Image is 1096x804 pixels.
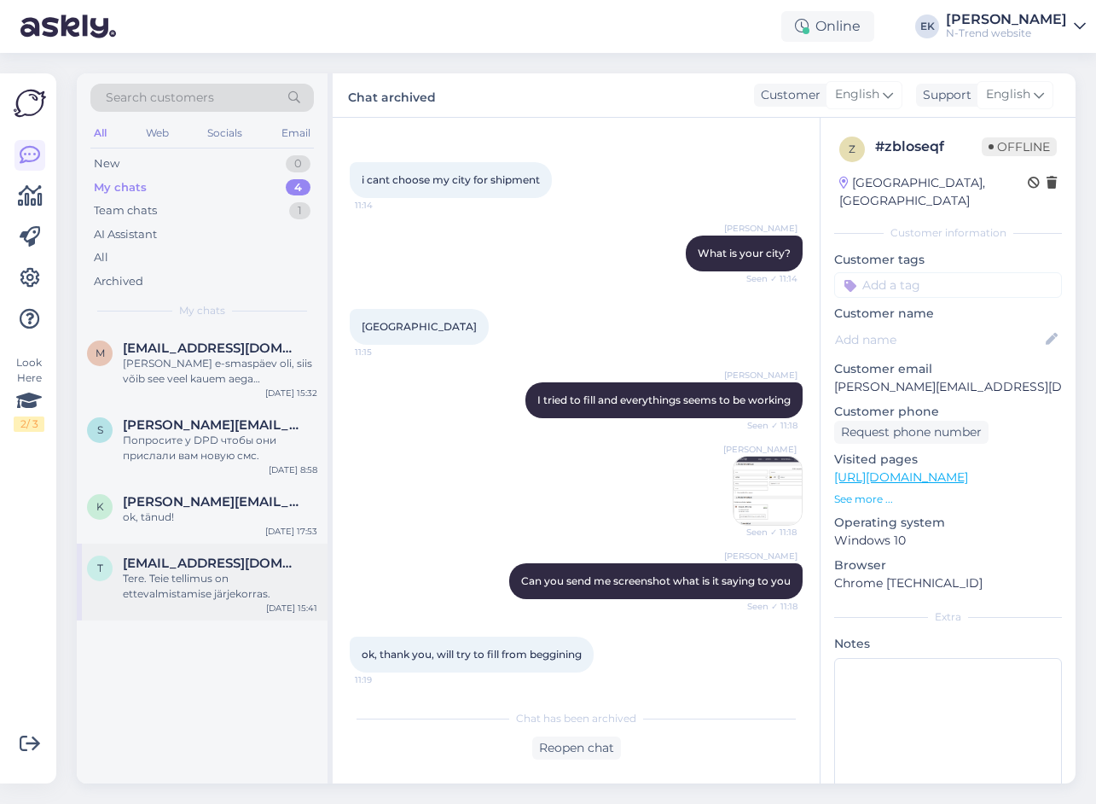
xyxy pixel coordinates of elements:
[289,202,310,219] div: 1
[834,421,989,444] div: Request phone number
[94,202,157,219] div: Team chats
[521,574,791,587] span: Can you send me screenshot what is it saying to you
[362,648,582,661] span: ok, thank you, will try to fill from beggining
[286,155,310,172] div: 0
[90,122,110,144] div: All
[123,510,317,525] div: ok, tänud!
[266,602,317,615] div: [DATE] 15:41
[537,393,791,406] span: I tried to fill and everythings seems to be working
[834,360,1062,378] p: Customer email
[723,443,797,456] span: [PERSON_NAME]
[834,635,1062,653] p: Notes
[123,417,300,433] span: sumita@mail.ru
[355,346,419,358] span: 11:15
[348,84,436,107] label: Chat archived
[355,199,419,212] span: 11:14
[97,562,103,574] span: t
[14,355,44,432] div: Look Here
[834,609,1062,625] div: Extra
[834,403,1062,421] p: Customer phone
[362,320,477,333] span: [GEOGRAPHIC_DATA]
[733,526,797,539] span: Seen ✓ 11:18
[14,417,44,432] div: 2 / 3
[96,500,104,513] span: k
[834,378,1062,396] p: [PERSON_NAME][EMAIL_ADDRESS][DOMAIN_NAME]
[849,143,855,155] span: z
[734,457,802,525] img: Attachment
[834,574,1062,592] p: Chrome [TECHNICAL_ID]
[94,249,108,266] div: All
[94,273,143,290] div: Archived
[834,225,1062,241] div: Customer information
[834,272,1062,298] input: Add a tag
[834,514,1062,532] p: Operating system
[724,222,797,235] span: [PERSON_NAME]
[532,737,621,760] div: Reopen chat
[269,463,317,476] div: [DATE] 8:58
[123,356,317,387] div: [PERSON_NAME] e-smaspäev oli, siis võib see veel kauem aega [PERSON_NAME]. Kui soovite täpsemat i...
[734,272,797,285] span: Seen ✓ 11:14
[834,305,1062,323] p: Customer name
[97,423,103,436] span: s
[734,600,797,613] span: Seen ✓ 11:18
[94,226,157,243] div: AI Assistant
[142,122,172,144] div: Web
[14,87,46,119] img: Askly Logo
[96,347,105,359] span: m
[946,26,1067,40] div: N-Trend website
[835,85,879,104] span: English
[123,571,317,602] div: Tere. Teie tellimus on ettevalmistamise järjekorras.
[734,419,797,432] span: Seen ✓ 11:18
[123,556,300,571] span: tuulivokk@gmail.com
[94,155,119,172] div: New
[835,330,1042,349] input: Add name
[834,556,1062,574] p: Browser
[179,303,225,318] span: My chats
[204,122,246,144] div: Socials
[265,525,317,538] div: [DATE] 17:53
[946,13,1067,26] div: [PERSON_NAME]
[123,433,317,463] div: Попросите у DPD чтобы они прислали вам новую смс.
[698,247,791,259] span: What is your city?
[754,86,821,104] div: Customer
[123,341,300,356] span: mailiispendla@gmail.com
[286,179,310,196] div: 4
[94,179,147,196] div: My chats
[834,532,1062,550] p: Windows 10
[915,15,939,38] div: EK
[834,469,968,485] a: [URL][DOMAIN_NAME]
[834,492,1062,507] p: See more ...
[362,173,540,186] span: i cant choose my city for shipment
[946,13,1086,40] a: [PERSON_NAME]N-Trend website
[123,494,300,510] span: keddy.paasrand@gmail.com
[355,673,419,686] span: 11:19
[781,11,874,42] div: Online
[834,251,1062,269] p: Customer tags
[724,369,797,382] span: [PERSON_NAME]
[986,85,1030,104] span: English
[982,137,1057,156] span: Offline
[724,550,797,562] span: [PERSON_NAME]
[516,711,636,726] span: Chat has been archived
[106,89,214,107] span: Search customers
[916,86,971,104] div: Support
[278,122,314,144] div: Email
[839,174,1028,210] div: [GEOGRAPHIC_DATA], [GEOGRAPHIC_DATA]
[265,387,317,399] div: [DATE] 15:32
[834,451,1062,469] p: Visited pages
[875,137,982,157] div: # zbloseqf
